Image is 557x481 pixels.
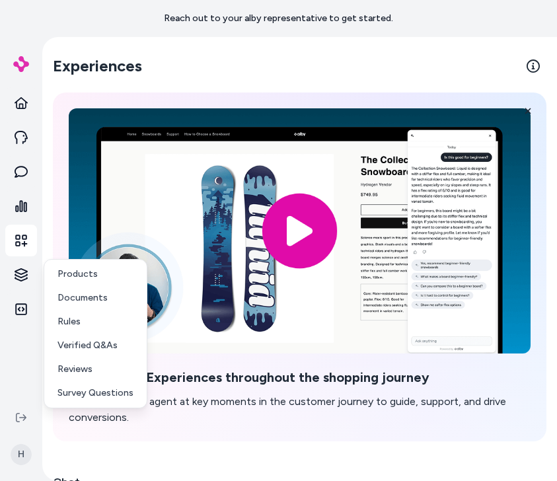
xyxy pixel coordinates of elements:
[57,339,118,352] p: Verified Q&As
[57,387,133,400] p: Survey Questions
[57,363,93,376] p: Reviews
[57,315,81,328] p: Rules
[57,268,98,281] p: Products
[57,291,108,305] p: Documents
